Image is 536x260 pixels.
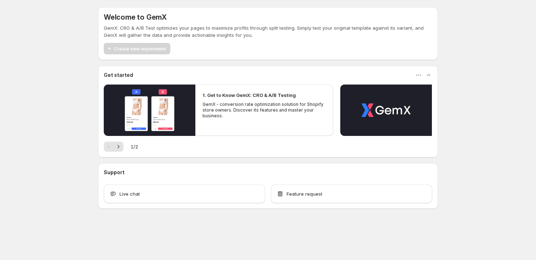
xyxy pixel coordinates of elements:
button: Next [113,142,123,152]
p: GemX: CRO & A/B Test optimizes your pages to maximize profits through split testing. Simply test ... [104,24,432,39]
span: Feature request [287,190,322,197]
h2: 1. Get to Know GemX: CRO & A/B Testing [203,92,296,99]
button: Play video [104,84,195,136]
h3: Support [104,169,125,176]
span: Live chat [120,190,140,197]
h5: Welcome to GemX [104,13,167,21]
h3: Get started [104,72,133,79]
p: GemX - conversion rate optimization solution for Shopify store owners. Discover its features and ... [203,102,326,119]
button: Play video [340,84,432,136]
span: 1 / 2 [131,143,138,150]
nav: Pagination [104,142,123,152]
